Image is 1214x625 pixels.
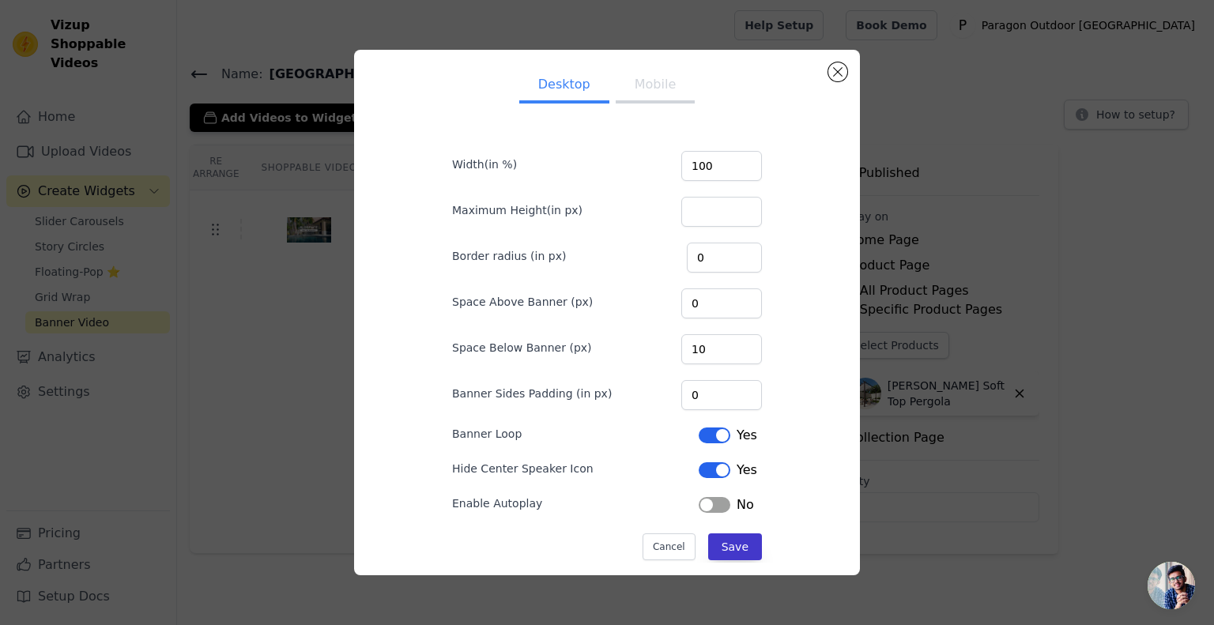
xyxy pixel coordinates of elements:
[616,69,695,104] button: Mobile
[452,340,592,356] label: Space Below Banner (px)
[643,533,696,560] button: Cancel
[737,461,757,480] span: Yes
[828,62,847,81] button: Close modal
[452,386,612,401] label: Banner Sides Padding (in px)
[737,426,757,445] span: Yes
[452,461,594,476] label: Hide Center Speaker Icon
[452,294,593,310] label: Space Above Banner (px)
[519,69,609,104] button: Desktop
[452,426,522,442] label: Banner Loop
[708,533,762,560] button: Save
[452,156,517,172] label: Width(in %)
[1148,562,1195,609] div: Open chat
[452,495,542,511] label: Enable Autoplay
[737,495,754,514] span: No
[452,248,566,264] label: Border radius (in px)
[452,202,582,218] label: Maximum Height(in px)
